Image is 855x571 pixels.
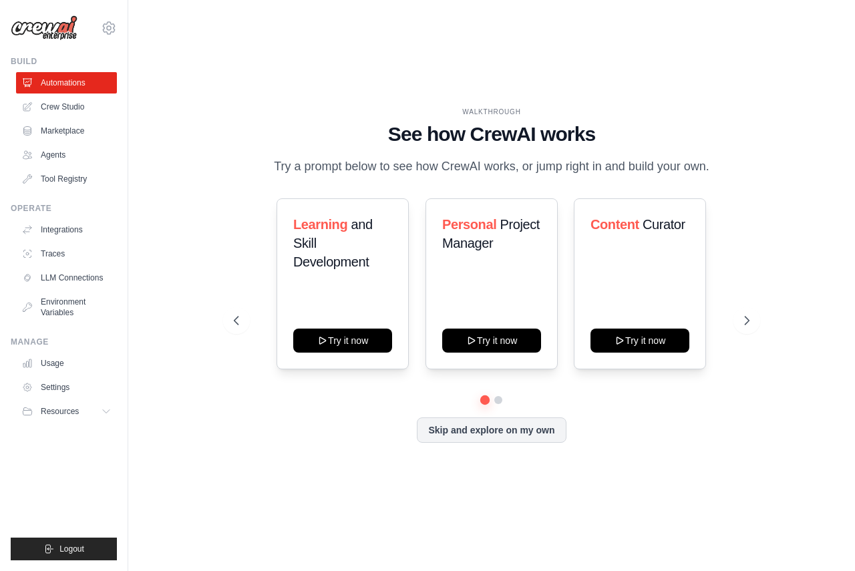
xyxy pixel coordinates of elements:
button: Resources [16,401,117,422]
a: Settings [16,377,117,398]
span: Curator [643,217,685,232]
button: Try it now [590,329,689,353]
p: Try a prompt below to see how CrewAI works, or jump right in and build your own. [267,157,716,176]
a: LLM Connections [16,267,117,289]
a: Usage [16,353,117,374]
div: Operate [11,203,117,214]
a: Marketplace [16,120,117,142]
span: and Skill Development [293,217,373,269]
button: Try it now [442,329,541,353]
span: Project Manager [442,217,540,250]
div: Manage [11,337,117,347]
span: Personal [442,217,496,232]
span: Learning [293,217,347,232]
button: Skip and explore on my own [417,417,566,443]
div: WALKTHROUGH [234,107,749,117]
a: Crew Studio [16,96,117,118]
a: Integrations [16,219,117,240]
span: Content [590,217,639,232]
span: Resources [41,406,79,417]
a: Agents [16,144,117,166]
a: Automations [16,72,117,93]
button: Logout [11,538,117,560]
img: Logo [11,15,77,41]
div: Build [11,56,117,67]
a: Traces [16,243,117,264]
h1: See how CrewAI works [234,122,749,146]
button: Try it now [293,329,392,353]
a: Environment Variables [16,291,117,323]
span: Logout [59,544,84,554]
a: Tool Registry [16,168,117,190]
